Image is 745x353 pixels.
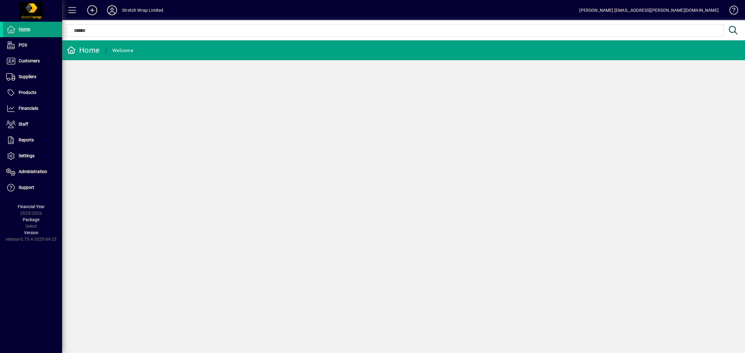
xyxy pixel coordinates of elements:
[3,132,62,148] a: Reports
[19,58,40,63] span: Customers
[19,90,36,95] span: Products
[67,45,100,55] div: Home
[3,53,62,69] a: Customers
[19,122,28,127] span: Staff
[3,180,62,195] a: Support
[112,46,133,56] div: Welcome
[82,5,102,16] button: Add
[18,204,45,209] span: Financial Year
[3,69,62,85] a: Suppliers
[725,1,737,21] a: Knowledge Base
[3,148,62,164] a: Settings
[3,164,62,180] a: Administration
[19,42,27,47] span: POS
[19,169,47,174] span: Administration
[102,5,122,16] button: Profile
[3,85,62,101] a: Products
[23,217,39,222] span: Package
[3,38,62,53] a: POS
[19,185,34,190] span: Support
[3,117,62,132] a: Staff
[19,153,34,158] span: Settings
[122,5,164,15] div: Stretch Wrap Limited
[579,5,719,15] div: [PERSON_NAME] [EMAIL_ADDRESS][PERSON_NAME][DOMAIN_NAME]
[3,101,62,116] a: Financials
[19,74,36,79] span: Suppliers
[19,137,34,142] span: Reports
[19,27,30,32] span: Home
[24,230,38,235] span: Version
[19,106,38,111] span: Financials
